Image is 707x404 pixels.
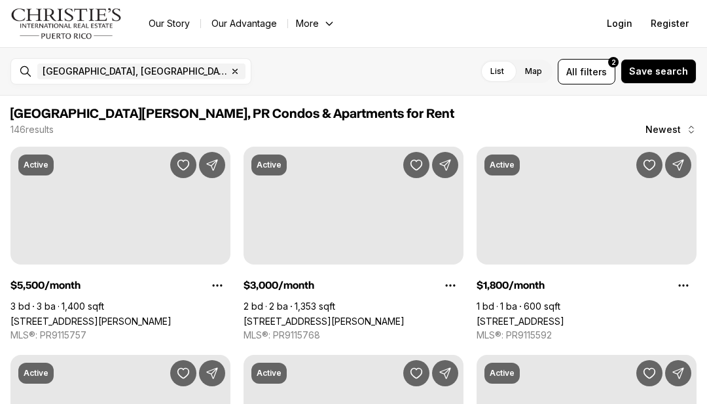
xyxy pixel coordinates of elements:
p: Active [490,160,515,170]
a: Delcasse DELCASSE #5, SAN JUAN PR, 00907 [10,316,172,327]
button: Save Property: Delcasse DELCASSE #5 [170,152,196,178]
button: Share Property [432,152,458,178]
span: Register [651,18,689,29]
a: Our Advantage [201,14,287,33]
button: Register [643,10,697,37]
img: logo [10,8,122,39]
button: Share Property [665,360,691,386]
button: Save Property: 1124 ASHFORD AVENUE #5A [170,360,196,386]
button: Save Property: SE 981 1 St. REPARTO METROPOLITANO #APT #1 [636,360,662,386]
p: Active [257,160,281,170]
span: All [566,65,577,79]
a: 76 COND KINGS COURT #602, SAN JUAN PR, 00911 [244,316,405,327]
span: [GEOGRAPHIC_DATA], [GEOGRAPHIC_DATA], [GEOGRAPHIC_DATA] [43,66,227,77]
button: Newest [638,117,704,143]
span: Login [607,18,632,29]
span: Save search [629,66,688,77]
button: Save Property: 54 CONDADO AVE [636,152,662,178]
label: Map [515,60,553,83]
button: Property options [204,272,230,299]
button: Share Property [199,152,225,178]
p: Active [24,160,48,170]
button: Save search [621,59,697,84]
span: 2 [611,57,616,67]
p: 146 results [10,124,54,135]
a: 54 CONDADO AVE, CONDADO PR, 00907 [477,316,564,327]
button: Property options [437,272,463,299]
button: Property options [670,272,697,299]
span: Newest [645,124,681,135]
label: List [480,60,515,83]
button: Allfilters2 [558,59,615,84]
button: Save Property: 76 COND KINGS COURT #602 [403,152,429,178]
button: More [288,14,343,33]
button: Save Property: 703 AVE.MIRAMAR #302 [403,360,429,386]
a: Our Story [138,14,200,33]
button: Share Property [665,152,691,178]
button: Share Property [199,360,225,386]
button: Share Property [432,360,458,386]
span: filters [580,65,607,79]
span: [GEOGRAPHIC_DATA][PERSON_NAME], PR Condos & Apartments for Rent [10,107,454,120]
button: Login [599,10,640,37]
